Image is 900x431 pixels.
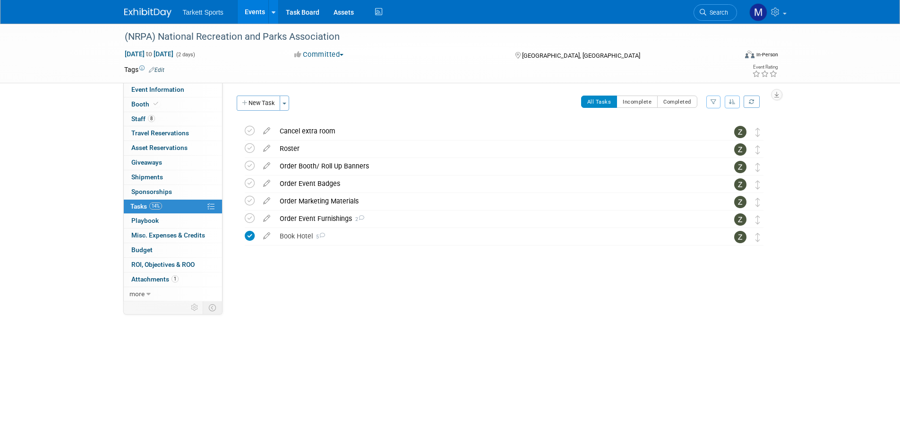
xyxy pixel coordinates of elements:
[131,86,184,93] span: Event Information
[617,96,658,108] button: Incomplete
[755,233,760,242] i: Move task
[149,67,164,73] a: Edit
[124,185,222,199] a: Sponsorships
[149,202,162,210] span: 14%
[131,231,205,239] span: Misc. Expenses & Credits
[291,50,347,60] button: Committed
[275,176,715,192] div: Order Event Badges
[121,28,723,45] div: (NRPA) National Recreation and Parks Association
[124,229,222,243] a: Misc. Expenses & Credits
[275,158,715,174] div: Order Booth/ Roll Up Banners
[756,51,778,58] div: In-Person
[124,65,164,74] td: Tags
[131,144,188,151] span: Asset Reservations
[522,52,640,59] span: [GEOGRAPHIC_DATA], [GEOGRAPHIC_DATA]
[734,161,746,173] img: Zak Sigler
[755,128,760,137] i: Move task
[275,193,715,209] div: Order Marketing Materials
[154,101,158,106] i: Booth reservation complete
[131,246,153,254] span: Budget
[352,216,364,222] span: 2
[131,158,162,166] span: Giveaways
[734,126,746,138] img: Zak Sigler
[734,231,746,243] img: Zak Sigler
[124,156,222,170] a: Giveaways
[752,65,778,70] div: Event Rating
[581,96,617,108] button: All Tasks
[148,115,155,122] span: 8
[131,115,155,123] span: Staff
[129,290,145,298] span: more
[749,3,767,21] img: Mathieu Martel
[755,145,760,154] i: Move task
[131,188,172,195] span: Sponsorships
[258,232,275,240] a: edit
[124,97,222,112] a: Booth
[131,217,159,224] span: Playbook
[657,96,697,108] button: Completed
[175,52,195,58] span: (2 days)
[124,287,222,301] a: more
[124,83,222,97] a: Event Information
[744,96,760,108] a: Refresh
[131,261,195,268] span: ROI, Objectives & ROO
[734,178,746,191] img: Zak Sigler
[755,198,760,207] i: Move task
[258,144,275,153] a: edit
[275,141,715,157] div: Roster
[258,179,275,188] a: edit
[131,275,179,283] span: Attachments
[203,301,222,314] td: Toggle Event Tabs
[755,163,760,172] i: Move task
[734,196,746,208] img: Zak Sigler
[124,8,171,18] img: ExhibitDay
[755,215,760,224] i: Move task
[694,4,737,21] a: Search
[258,127,275,135] a: edit
[124,170,222,185] a: Shipments
[124,50,174,58] span: [DATE] [DATE]
[131,100,160,108] span: Booth
[734,143,746,156] img: Zak Sigler
[130,202,162,210] span: Tasks
[171,275,179,282] span: 1
[187,301,203,314] td: Personalize Event Tab Strip
[275,228,715,244] div: Book Hotel
[124,258,222,272] a: ROI, Objectives & ROO
[124,214,222,228] a: Playbook
[124,112,222,126] a: Staff8
[706,9,728,16] span: Search
[275,211,715,227] div: Order Event Furnishings
[745,51,754,58] img: Format-Inperson.png
[755,180,760,189] i: Move task
[131,173,163,181] span: Shipments
[124,126,222,141] a: Travel Reservations
[258,214,275,223] a: edit
[258,162,275,170] a: edit
[124,243,222,257] a: Budget
[275,123,715,139] div: Cancel extra room
[237,96,280,111] button: New Task
[183,9,223,16] span: Tarkett Sports
[258,197,275,205] a: edit
[124,141,222,155] a: Asset Reservations
[124,273,222,287] a: Attachments1
[124,200,222,214] a: Tasks14%
[131,129,189,137] span: Travel Reservations
[681,49,779,63] div: Event Format
[313,234,325,240] span: 5
[734,213,746,226] img: Zak Sigler
[145,50,154,58] span: to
